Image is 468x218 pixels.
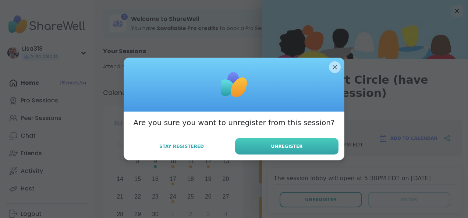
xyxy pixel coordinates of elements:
button: Stay Registered [130,139,234,154]
span: Stay Registered [159,143,204,150]
img: ShareWell Logomark [216,66,252,103]
span: Unregister [271,143,303,150]
button: Unregister [235,138,338,155]
h3: Are you sure you want to unregister from this session? [133,117,334,128]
